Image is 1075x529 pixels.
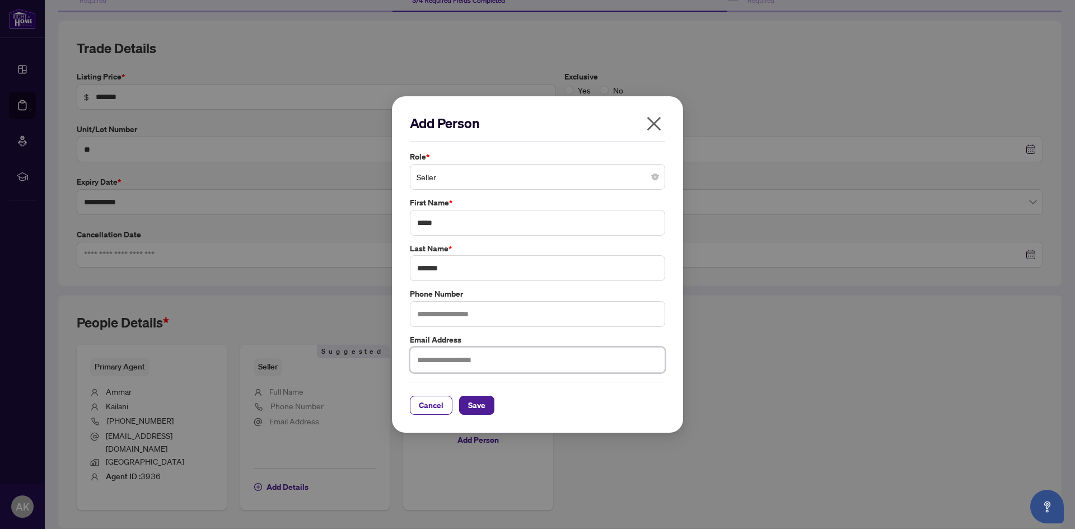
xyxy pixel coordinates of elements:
[410,288,665,300] label: Phone Number
[410,151,665,163] label: Role
[410,396,452,415] button: Cancel
[645,115,663,133] span: close
[1030,490,1064,523] button: Open asap
[419,396,443,414] span: Cancel
[468,396,485,414] span: Save
[417,166,658,188] span: Seller
[410,242,665,255] label: Last Name
[652,174,658,180] span: close-circle
[410,334,665,346] label: Email Address
[459,396,494,415] button: Save
[410,196,665,209] label: First Name
[410,114,665,132] h2: Add Person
